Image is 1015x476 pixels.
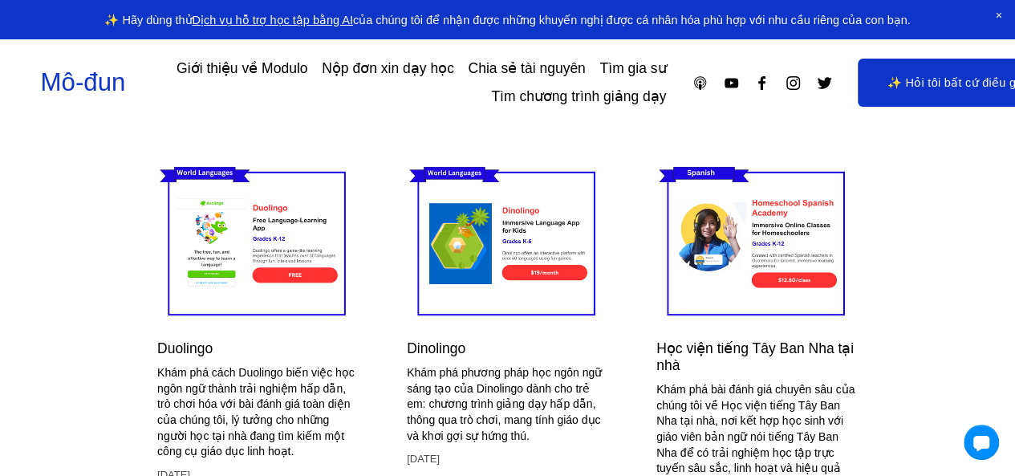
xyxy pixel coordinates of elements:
[468,60,585,76] font: Chia sẻ tài nguyên
[157,365,358,457] font: Khám phá cách Duolingo biến việc học ngôn ngữ thành trải nghiệm hấp dẫn, trò chơi hóa với bài đán...
[692,75,708,92] a: Apple Podcasts
[407,159,608,328] img: Dinolingo
[157,159,359,328] img: Duolingo
[407,452,440,464] font: [DATE]
[599,60,666,76] font: Tìm gia sư
[157,340,213,356] a: Duolingo
[753,75,770,92] a: Facebook
[723,75,740,92] a: YouTube
[785,75,802,92] a: Instagram
[322,60,454,76] font: Nộp đơn xin dạy học
[491,88,666,104] font: Tìm chương trình giảng dạy
[177,60,307,76] font: Giới thiệu về Modulo
[816,75,833,92] a: Twitter
[322,55,454,83] a: Nộp đơn xin dạy học
[468,55,585,83] a: Chia sẻ tài nguyên
[656,382,858,474] font: Khám phá bài đánh giá chuyên sâu của chúng tôi về Học viện tiếng Tây Ban Nha tại nhà, nơi kết hợp...
[656,340,854,372] a: Học viện tiếng Tây Ban Nha tại nhà
[599,55,666,83] a: Tìm gia sư
[192,14,352,26] a: Dịch vụ hỗ trợ học tập bằng AI
[407,340,465,356] a: Dinolingo
[407,365,605,441] font: Khám phá phương pháp học ngôn ngữ sáng tạo của Dinolingo dành cho trẻ em: chương trình giảng dạy ...
[491,83,666,111] a: Tìm chương trình giảng dạy
[177,55,307,83] a: Giới thiệu về Modulo
[41,68,126,96] a: Mô-đun
[656,159,858,328] img: Học viện tiếng Tây Ban Nha tại nhà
